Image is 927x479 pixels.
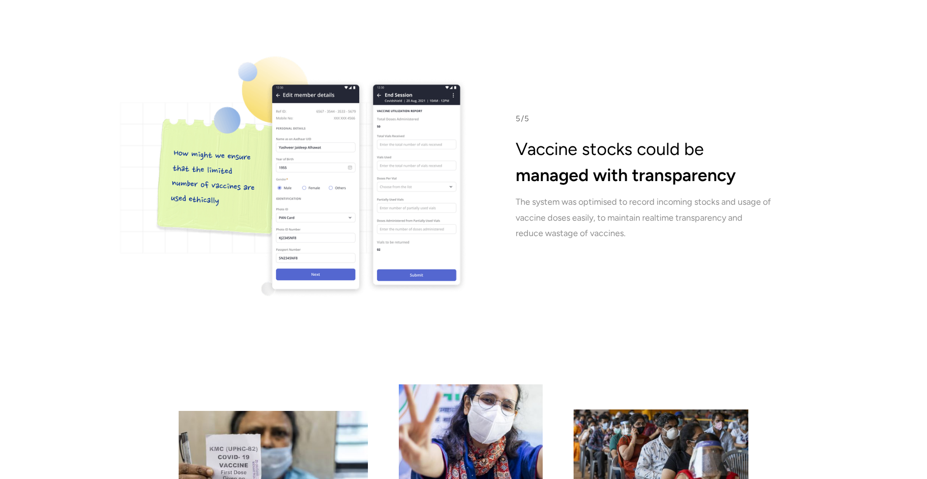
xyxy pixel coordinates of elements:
span: managed with transparency [516,165,736,185]
div: 5/5 [516,113,530,125]
p: The system was optimised to record incoming stocks and usage of vaccine doses easily, to maintain... [516,194,772,241]
img: cowin app screenshot [120,56,467,298]
h2: Vaccine stocks could be [516,136,772,188]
